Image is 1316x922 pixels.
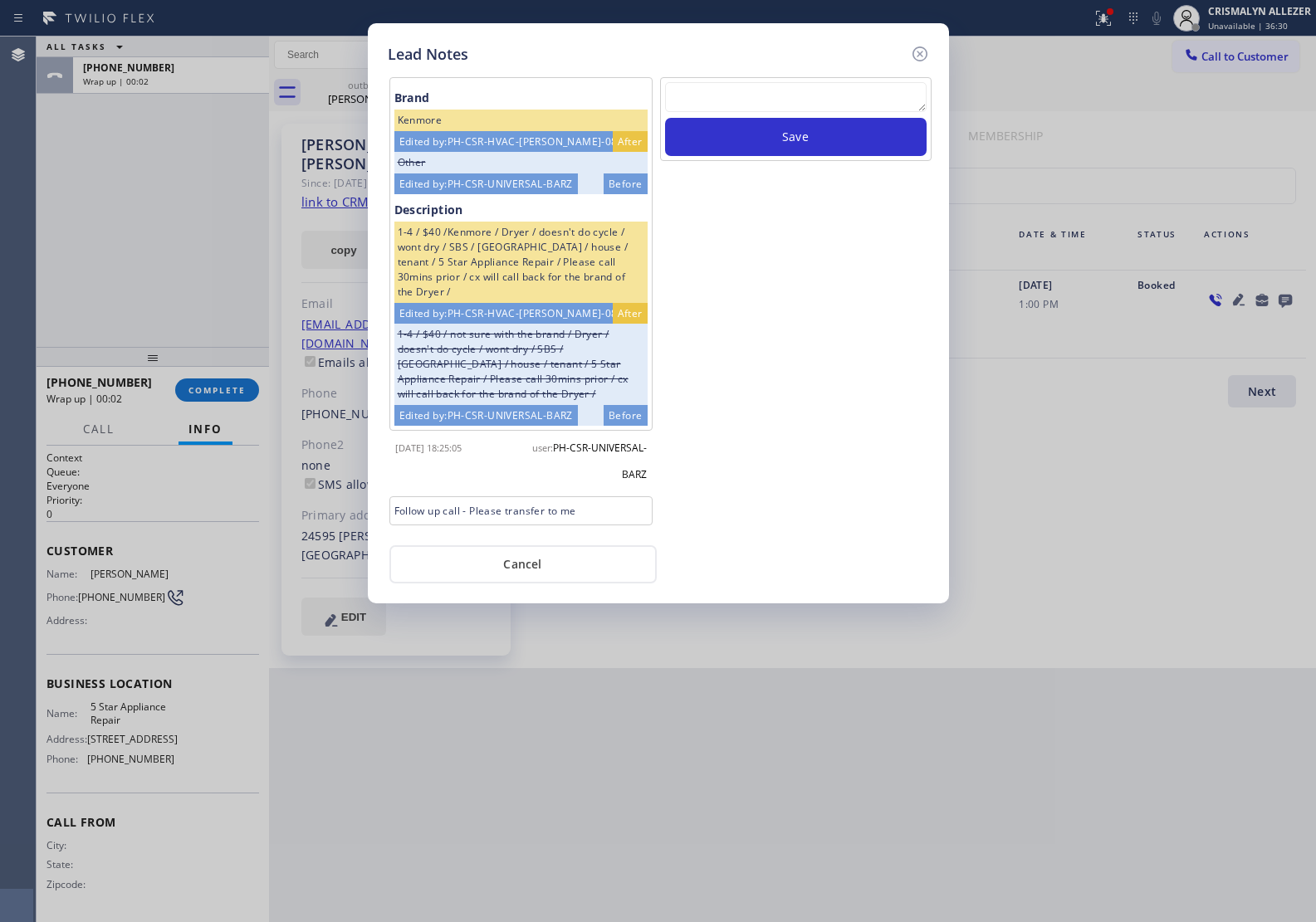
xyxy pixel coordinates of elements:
[389,496,653,525] div: Follow up call - Please transfer to me
[388,43,468,66] h5: Lead Notes
[604,405,647,426] div: Before
[532,441,553,454] span: user:
[604,173,647,194] div: Before
[394,87,648,110] div: Brand
[394,110,648,131] div: Kenmore
[553,441,647,481] span: PH-CSR-UNIVERSAL-BARZ
[394,303,629,324] div: Edited by: PH-CSR-HVAC-[PERSON_NAME]-085
[394,199,648,222] div: Description
[613,303,648,324] div: After
[394,222,648,303] div: 1-4 / $40 /Kenmore / Dryer / doesn't do cycle / wont dry / SBS / [GEOGRAPHIC_DATA] / house / tena...
[394,131,629,152] div: Edited by: PH-CSR-HVAC-[PERSON_NAME]-085
[394,324,648,405] div: 1-4 / $40 / not sure with the brand / Dryer / doesn't do cycle / wont dry / SBS / [GEOGRAPHIC_DAT...
[665,118,927,156] button: Save
[395,441,462,454] span: [DATE] 18:25:05
[613,131,648,152] div: After
[389,545,657,583] button: Cancel
[394,405,578,426] div: Edited by: PH-CSR-UNIVERSAL-BARZ
[394,152,648,173] div: Other
[394,173,578,194] div: Edited by: PH-CSR-UNIVERSAL-BARZ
